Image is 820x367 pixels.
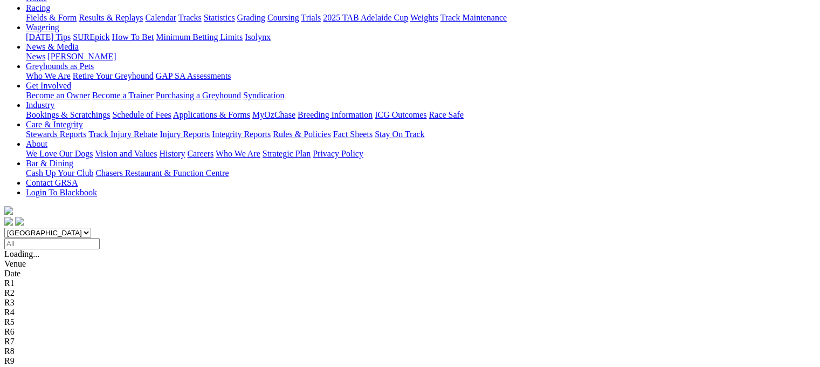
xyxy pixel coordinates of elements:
[301,13,321,22] a: Trials
[88,130,157,139] a: Track Injury Rebate
[4,238,100,249] input: Select date
[333,130,373,139] a: Fact Sheets
[26,91,90,100] a: Become an Owner
[26,52,45,61] a: News
[26,178,78,187] a: Contact GRSA
[156,32,243,42] a: Minimum Betting Limits
[267,13,299,22] a: Coursing
[26,71,816,81] div: Greyhounds as Pets
[216,149,260,158] a: Who We Are
[26,32,816,42] div: Wagering
[26,168,816,178] div: Bar & Dining
[145,13,176,22] a: Calendar
[237,13,265,22] a: Grading
[4,308,816,317] div: R4
[26,139,47,148] a: About
[4,278,816,288] div: R1
[252,110,295,119] a: MyOzChase
[26,13,77,22] a: Fields & Form
[92,91,154,100] a: Become a Trainer
[323,13,408,22] a: 2025 TAB Adelaide Cup
[26,52,816,62] div: News & Media
[212,130,271,139] a: Integrity Reports
[375,110,426,119] a: ICG Outcomes
[26,130,816,139] div: Care & Integrity
[26,120,83,129] a: Care & Integrity
[375,130,424,139] a: Stay On Track
[26,110,816,120] div: Industry
[26,130,86,139] a: Stewards Reports
[26,100,54,110] a: Industry
[313,149,363,158] a: Privacy Policy
[4,269,816,278] div: Date
[26,81,71,90] a: Get Involved
[26,159,73,168] a: Bar & Dining
[440,13,507,22] a: Track Maintenance
[4,217,13,226] img: facebook.svg
[243,91,284,100] a: Syndication
[4,259,816,269] div: Venue
[26,110,110,119] a: Bookings & Scratchings
[156,71,231,80] a: GAP SA Assessments
[79,13,143,22] a: Results & Replays
[4,206,13,215] img: logo-grsa-white.png
[26,91,816,100] div: Get Involved
[159,149,185,158] a: History
[26,23,59,32] a: Wagering
[173,110,250,119] a: Applications & Forms
[429,110,463,119] a: Race Safe
[26,42,79,51] a: News & Media
[26,3,50,12] a: Racing
[112,32,154,42] a: How To Bet
[26,149,93,158] a: We Love Our Dogs
[15,217,24,226] img: twitter.svg
[4,356,816,366] div: R9
[112,110,171,119] a: Schedule of Fees
[26,188,97,197] a: Login To Blackbook
[263,149,311,158] a: Strategic Plan
[73,32,109,42] a: SUREpick
[273,130,331,139] a: Rules & Policies
[204,13,235,22] a: Statistics
[4,327,816,337] div: R6
[4,288,816,298] div: R2
[26,149,816,159] div: About
[47,52,116,61] a: [PERSON_NAME]
[178,13,202,22] a: Tracks
[26,32,71,42] a: [DATE] Tips
[26,13,816,23] div: Racing
[4,317,816,327] div: R5
[4,249,39,259] span: Loading...
[95,149,157,158] a: Vision and Values
[26,168,93,178] a: Cash Up Your Club
[26,62,94,71] a: Greyhounds as Pets
[245,32,271,42] a: Isolynx
[4,337,816,346] div: R7
[298,110,373,119] a: Breeding Information
[73,71,154,80] a: Retire Your Greyhound
[95,168,229,178] a: Chasers Restaurant & Function Centre
[156,91,241,100] a: Purchasing a Greyhound
[26,71,71,80] a: Who We Are
[4,298,816,308] div: R3
[410,13,438,22] a: Weights
[187,149,213,158] a: Careers
[4,346,816,356] div: R8
[160,130,210,139] a: Injury Reports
